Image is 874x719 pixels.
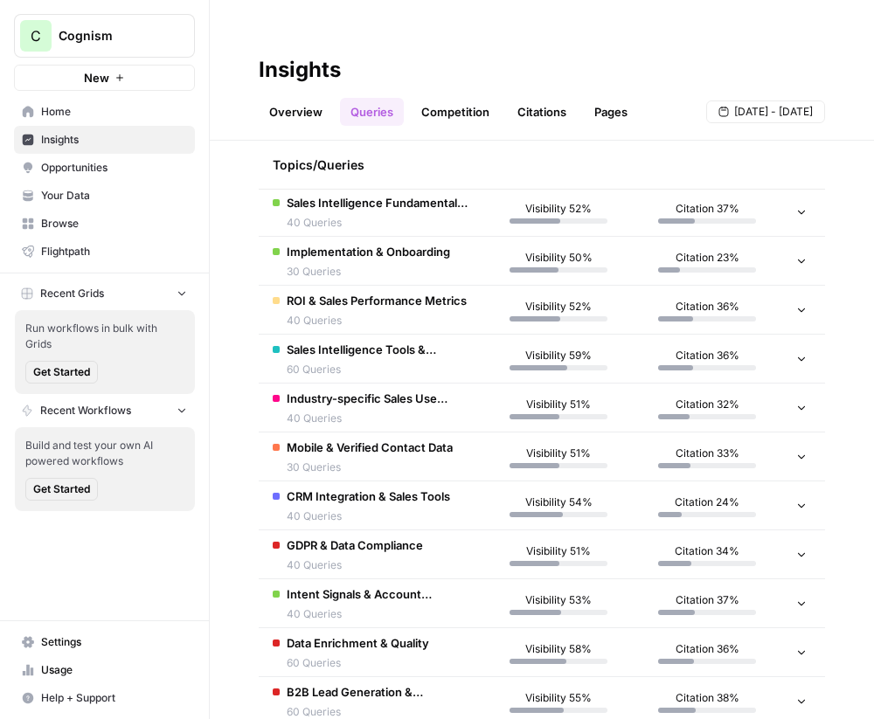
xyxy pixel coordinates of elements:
span: Settings [41,634,187,650]
span: Flightpath [41,244,187,259]
span: Help + Support [41,690,187,706]
span: Browse [41,216,187,232]
span: Usage [41,662,187,678]
span: Cognism [59,27,164,45]
span: 40 Queries [287,215,470,231]
span: Visibility 52% [525,299,592,315]
span: Opportunities [41,160,187,176]
span: [DATE] - [DATE] [734,104,813,120]
span: Visibility 51% [526,543,591,559]
a: Your Data [14,182,195,210]
span: Insights [41,132,187,148]
span: 40 Queries [287,411,470,426]
span: Sales Intelligence Tools & Competitor Comparisons [287,341,470,358]
a: Overview [259,98,333,126]
span: Visibility 51% [526,397,591,412]
span: Citation 32% [676,397,739,412]
span: 60 Queries [287,655,429,671]
span: Industry-specific Sales Use Cases [287,390,470,407]
span: Citation 37% [676,201,739,217]
span: Recent Grids [40,286,104,301]
a: Queries [340,98,404,126]
div: Insights [259,56,341,84]
a: Home [14,98,195,126]
button: Workspace: Cognism [14,14,195,58]
span: Your Data [41,188,187,204]
span: Citation 33% [676,446,739,461]
span: 30 Queries [287,264,450,280]
a: Insights [14,126,195,154]
span: 40 Queries [287,508,450,524]
span: Intent Signals & Account Prioritization [287,585,470,603]
span: Get Started [33,481,90,497]
span: 40 Queries [287,606,470,622]
span: Visibility 55% [525,690,592,706]
span: Citation 36% [676,299,739,315]
button: Get Started [25,478,98,501]
a: Pages [584,98,638,126]
span: Visibility 53% [525,592,592,608]
span: Citation 36% [676,348,739,363]
a: Settings [14,628,195,656]
span: New [84,69,109,86]
span: Visibility 59% [525,348,592,363]
span: Sales Intelligence Fundamentals & Best Practices [287,194,470,211]
span: Build and test your own AI powered workflows [25,438,184,469]
span: Run workflows in bulk with Grids [25,321,184,352]
span: CRM Integration & Sales Tools [287,487,450,505]
span: 30 Queries [287,460,453,475]
span: 40 Queries [287,313,467,328]
span: 60 Queries [287,362,470,377]
span: Home [41,104,187,120]
span: GDPR & Data Compliance [287,536,423,554]
button: [DATE] - [DATE] [706,100,825,123]
span: Citation 38% [676,690,739,706]
button: Recent Workflows [14,398,195,424]
div: Topics/Queries [273,141,470,189]
span: Recent Workflows [40,403,131,418]
span: Visibility 54% [525,494,593,510]
a: Competition [411,98,500,126]
button: New [14,65,195,91]
span: Citation 24% [675,494,739,510]
a: Opportunities [14,154,195,182]
span: Citation 23% [676,250,739,266]
span: 40 Queries [287,557,423,573]
span: Citation 36% [676,641,739,657]
span: C [31,25,41,46]
a: Flightpath [14,238,195,266]
span: Get Started [33,364,90,380]
button: Get Started [25,361,98,384]
span: Implementation & Onboarding [287,243,450,260]
span: Data Enrichment & Quality [287,634,429,652]
span: B2B Lead Generation & Prospecting [287,683,470,701]
a: Citations [507,98,577,126]
span: Visibility 52% [525,201,592,217]
a: Browse [14,210,195,238]
span: Visibility 58% [525,641,592,657]
span: Visibility 50% [525,250,593,266]
span: Mobile & Verified Contact Data [287,439,453,456]
span: Citation 37% [676,592,739,608]
span: Citation 34% [675,543,739,559]
span: Visibility 51% [526,446,591,461]
button: Recent Grids [14,280,195,307]
a: Usage [14,656,195,684]
button: Help + Support [14,684,195,712]
span: ROI & Sales Performance Metrics [287,292,467,309]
